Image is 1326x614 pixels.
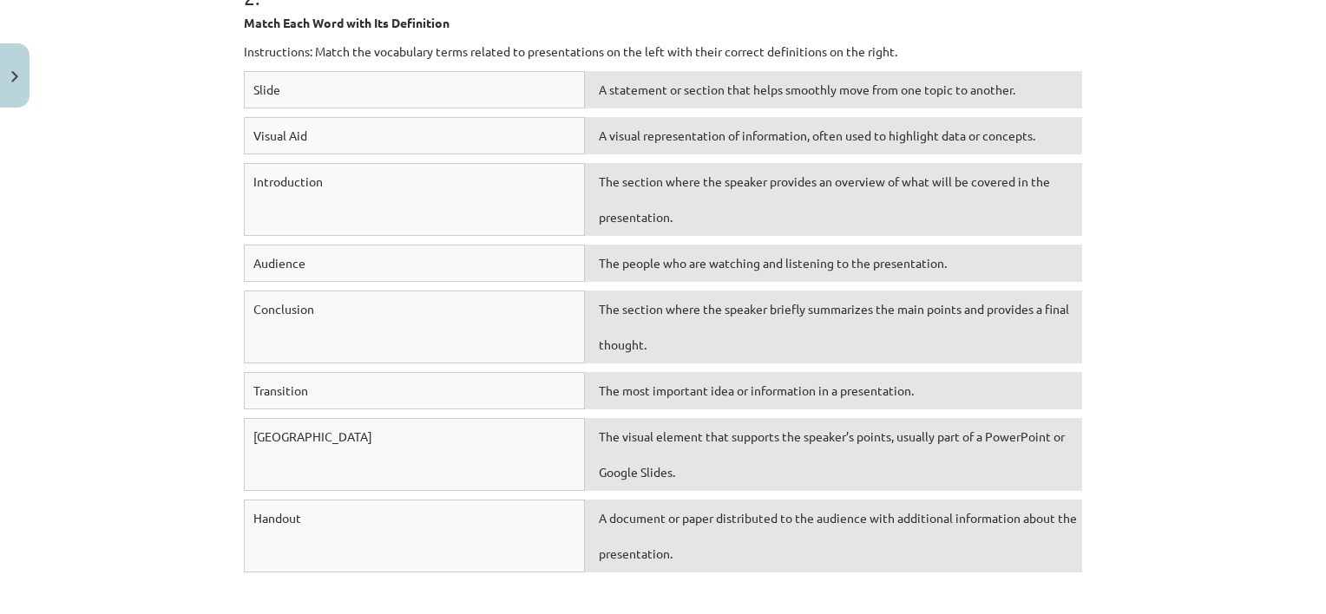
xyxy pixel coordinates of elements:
[253,428,372,444] span: [GEOGRAPHIC_DATA]
[599,301,1069,352] span: The section where the speaker briefly summarizes the main points and provides a final thought.
[11,71,18,82] img: icon-close-lesson-0947bae3869378f0d4975bcd49f059093ad1ed9edebbc8119c70593378902aed.svg
[253,382,308,398] span: Transition
[253,301,314,317] span: Conclusion
[253,510,301,526] span: Handout
[599,127,1035,143] span: A visual representation of information, often used to highlight data or concepts.
[599,82,1015,97] span: A statement or section that helps smoothly move from one topic to another.
[599,510,1077,561] span: A document or paper distributed to the audience with additional information about the presentation.
[599,255,947,271] span: The people who are watching and listening to the presentation.
[599,173,1050,225] span: The section where the speaker provides an overview of what will be covered in the presentation.
[253,255,305,271] span: Audience
[253,82,280,97] span: Slide
[244,42,1082,61] p: Instructions: Match the vocabulary terms related to presentations on the left with their correct ...
[599,382,914,398] span: The most important idea or information in a presentation.
[253,173,323,189] span: Introduction
[253,127,307,143] span: Visual Aid
[599,428,1065,480] span: The visual element that supports the speaker’s points, usually part of a PowerPoint or Google Sli...
[244,15,450,30] strong: Match Each Word with Its Definition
